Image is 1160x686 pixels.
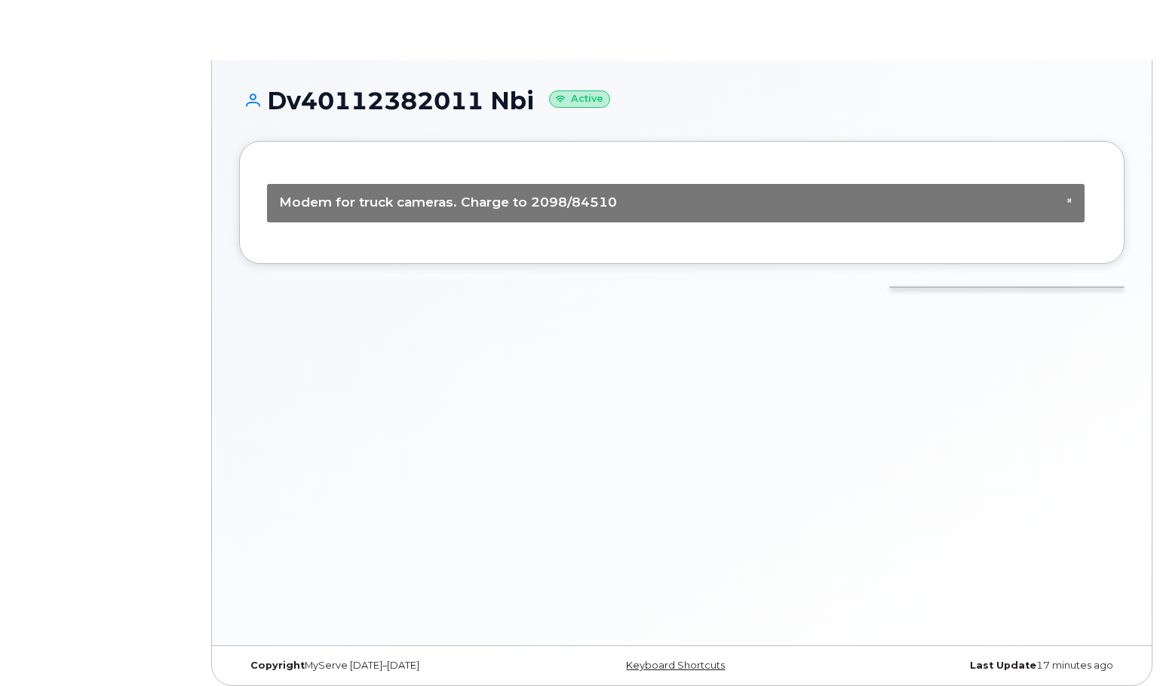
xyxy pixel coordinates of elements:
[279,194,617,210] span: Modem for truck cameras. Charge to 2098/84510
[626,660,725,671] a: Keyboard Shortcuts
[250,660,305,671] strong: Copyright
[1066,194,1073,206] span: ×
[830,660,1125,672] div: 17 minutes ago
[239,87,1125,114] h1: Dv40112382011 Nbi
[970,660,1036,671] strong: Last Update
[239,660,534,672] div: MyServe [DATE]–[DATE]
[1066,196,1073,206] button: Close
[549,90,610,108] small: Active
